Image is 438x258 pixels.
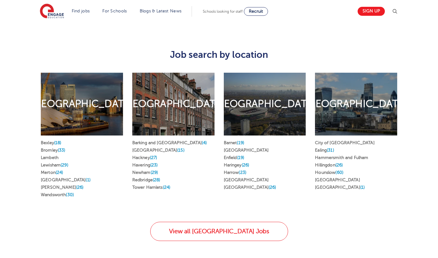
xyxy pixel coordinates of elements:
a: Bromley(33) [41,148,66,153]
span: (26) [76,185,84,190]
span: (31) [327,148,334,153]
a: Hillingdon(26) [315,163,343,167]
span: (23) [239,170,246,175]
a: Harrow(23) [224,170,246,175]
a: Find jobs [72,9,90,13]
a: Barnet(19) [224,140,244,145]
a: Redbridge(28) [132,178,160,182]
span: (29) [61,163,68,167]
span: (60) [335,170,343,175]
a: For Schools [102,9,127,13]
a: [GEOGRAPHIC_DATA] [224,148,269,153]
a: City of [GEOGRAPHIC_DATA] [315,140,375,145]
span: (15) [177,148,185,153]
span: (24) [56,170,63,175]
a: Ealing(31) [315,148,334,153]
h2: [GEOGRAPHIC_DATA] [214,97,316,110]
a: Lambeth [41,155,58,160]
span: (28) [153,178,160,182]
h2: [GEOGRAPHIC_DATA] [305,97,407,110]
a: Havering(23) [132,163,158,167]
a: [GEOGRAPHIC_DATA] [315,178,360,182]
a: [GEOGRAPHIC_DATA](1) [41,178,91,182]
a: Hounslow(60) [315,170,343,175]
span: (26) [335,163,343,167]
span: (1) [360,185,365,190]
span: (26) [269,185,276,190]
a: [GEOGRAPHIC_DATA] [224,178,269,182]
a: Bexley(18) [41,140,61,145]
span: (19) [237,155,245,160]
span: (24) [163,185,171,190]
a: Newham(29) [132,170,158,175]
a: Enfield(19) [224,155,245,160]
span: (29) [151,170,158,175]
span: (1) [86,178,90,182]
a: [GEOGRAPHIC_DATA](26) [224,185,276,190]
span: Schools looking for staff [203,9,243,14]
span: (23) [150,163,158,167]
a: Haringey(26) [224,163,249,167]
span: (18) [54,140,62,145]
span: (27) [150,155,157,160]
a: Merton(24) [41,170,63,175]
a: Wandsworth(30) [41,192,74,197]
a: Barking and [GEOGRAPHIC_DATA](4) [132,140,207,145]
h2: [GEOGRAPHIC_DATA] [31,97,133,110]
h3: Job search by location [36,49,402,60]
a: Tower Hamlets(24) [132,185,170,190]
a: Lewisham(29) [41,163,68,167]
span: (19) [237,140,244,145]
img: Engage Education [40,4,64,19]
a: Sign up [358,7,385,16]
a: Blogs & Latest News [140,9,182,13]
span: (4) [202,140,207,145]
span: (33) [58,148,66,153]
a: View all [GEOGRAPHIC_DATA] Jobs [150,222,288,241]
a: [PERSON_NAME](26) [41,185,83,190]
a: Hammersmith and Fulham [315,155,368,160]
span: (30) [66,192,74,197]
span: Recruit [249,9,263,14]
a: [GEOGRAPHIC_DATA](15) [132,148,185,153]
a: Hackney(27) [132,155,157,160]
span: (26) [242,163,249,167]
a: [GEOGRAPHIC_DATA](1) [315,185,365,190]
a: Recruit [244,7,268,16]
h2: [GEOGRAPHIC_DATA] [122,97,224,110]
